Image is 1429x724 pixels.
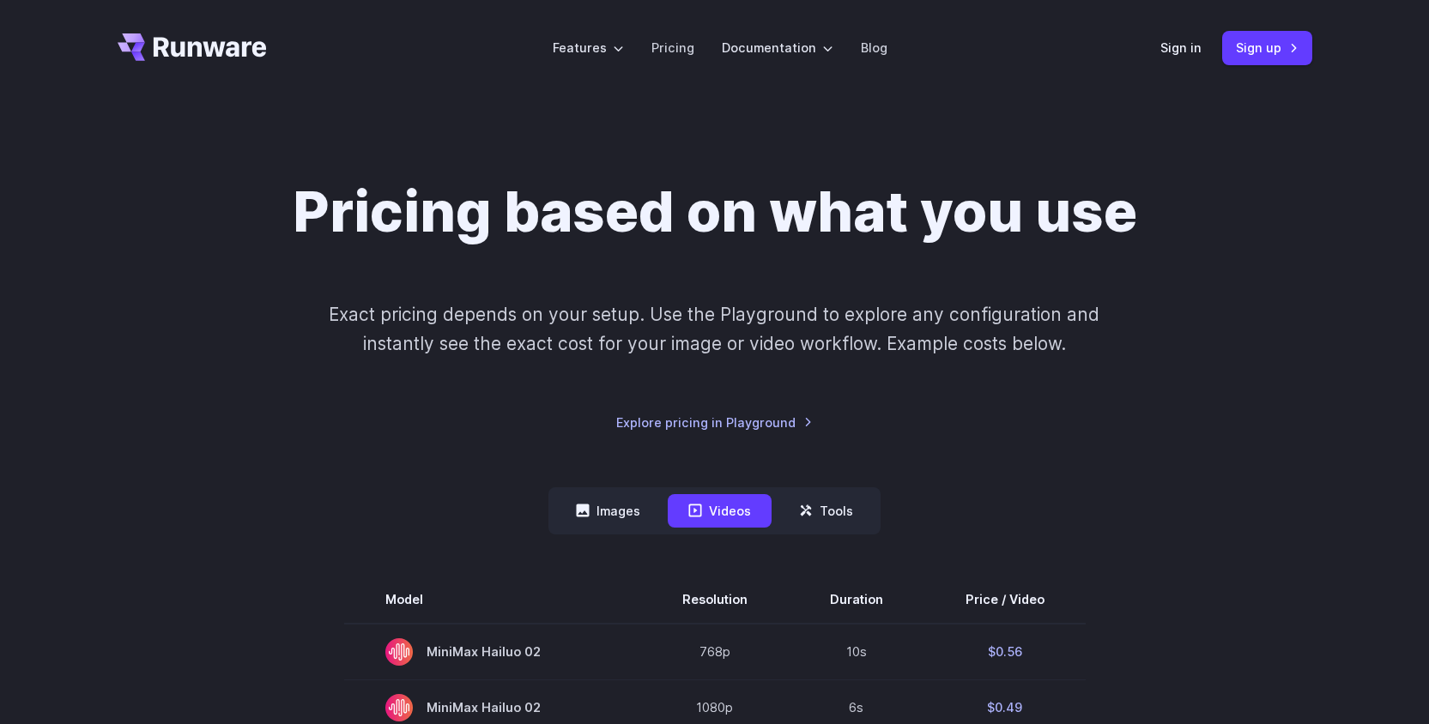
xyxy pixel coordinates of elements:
[668,494,772,528] button: Videos
[555,494,661,528] button: Images
[789,624,924,680] td: 10s
[924,576,1086,624] th: Price / Video
[924,624,1086,680] td: $0.56
[722,38,833,57] label: Documentation
[385,638,600,666] span: MiniMax Hailuo 02
[641,576,789,624] th: Resolution
[641,624,789,680] td: 768p
[385,694,600,721] span: MiniMax Hailuo 02
[651,38,694,57] a: Pricing
[1222,31,1312,64] a: Sign up
[293,178,1137,245] h1: Pricing based on what you use
[861,38,887,57] a: Blog
[789,576,924,624] th: Duration
[1160,38,1202,57] a: Sign in
[616,413,813,432] a: Explore pricing in Playground
[344,576,641,624] th: Model
[778,494,874,528] button: Tools
[118,33,267,61] a: Go to /
[296,300,1132,358] p: Exact pricing depends on your setup. Use the Playground to explore any configuration and instantl...
[553,38,624,57] label: Features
